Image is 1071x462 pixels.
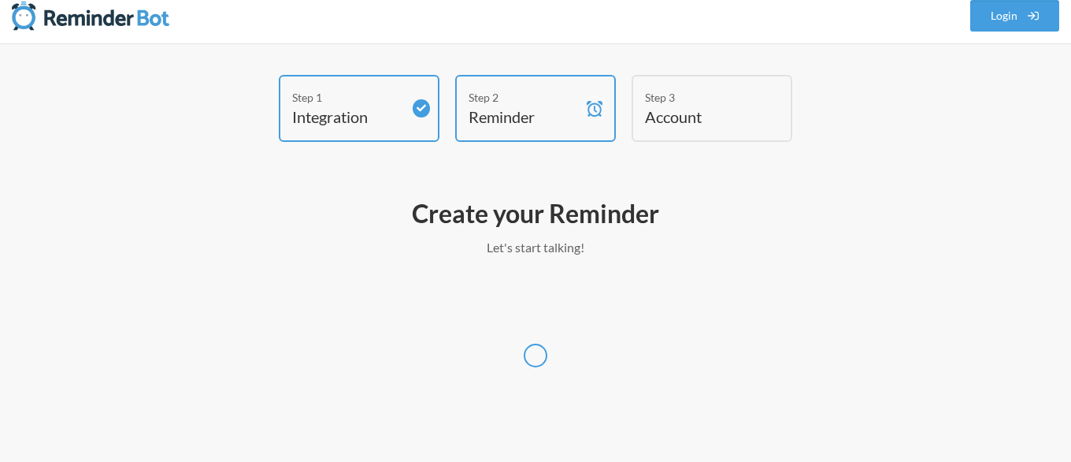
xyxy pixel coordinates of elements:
[645,89,755,106] div: Step 3
[469,106,579,128] h4: Reminder
[292,106,402,128] h4: Integration
[292,89,402,106] div: Step 1
[79,238,992,257] p: Let's start talking!
[469,89,579,106] div: Step 2
[79,197,992,230] h2: Create your Reminder
[645,106,755,128] h4: Account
